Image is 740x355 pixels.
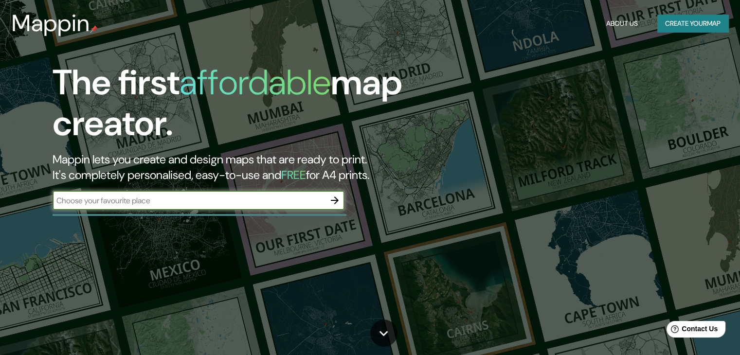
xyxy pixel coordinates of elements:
[653,317,729,344] iframe: Help widget launcher
[53,195,325,206] input: Choose your favourite place
[53,62,423,152] h1: The first map creator.
[602,15,642,33] button: About Us
[90,25,98,33] img: mappin-pin
[180,60,331,105] h1: affordable
[657,15,728,33] button: Create yourmap
[12,10,90,37] h3: Mappin
[53,152,423,183] h2: Mappin lets you create and design maps that are ready to print. It's completely personalised, eas...
[281,167,306,182] h5: FREE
